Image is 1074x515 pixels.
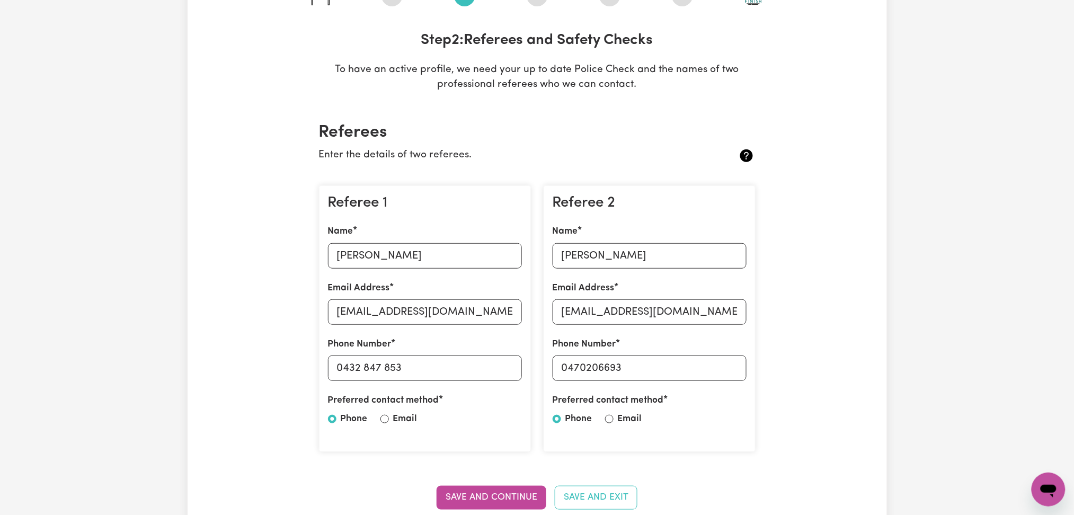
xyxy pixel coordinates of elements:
label: Preferred contact method [553,394,664,407]
p: To have an active profile, we need your up to date Police Check and the names of two professional... [310,63,764,93]
h3: Referee 2 [553,194,747,212]
label: Email Address [553,281,615,295]
button: Save and Exit [555,486,637,509]
p: Enter the details of two referees. [319,148,683,163]
label: Name [328,225,353,238]
label: Preferred contact method [328,394,439,407]
button: Save and Continue [437,486,546,509]
h3: Step 2 : Referees and Safety Checks [310,32,764,50]
label: Email Address [328,281,390,295]
iframe: Button to launch messaging window [1032,473,1066,507]
label: Phone [565,412,592,426]
h2: Referees [319,122,756,143]
h3: Referee 1 [328,194,522,212]
label: Phone Number [553,338,616,351]
label: Phone [341,412,368,426]
label: Email [618,412,642,426]
label: Name [553,225,578,238]
label: Phone Number [328,338,392,351]
label: Email [393,412,418,426]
